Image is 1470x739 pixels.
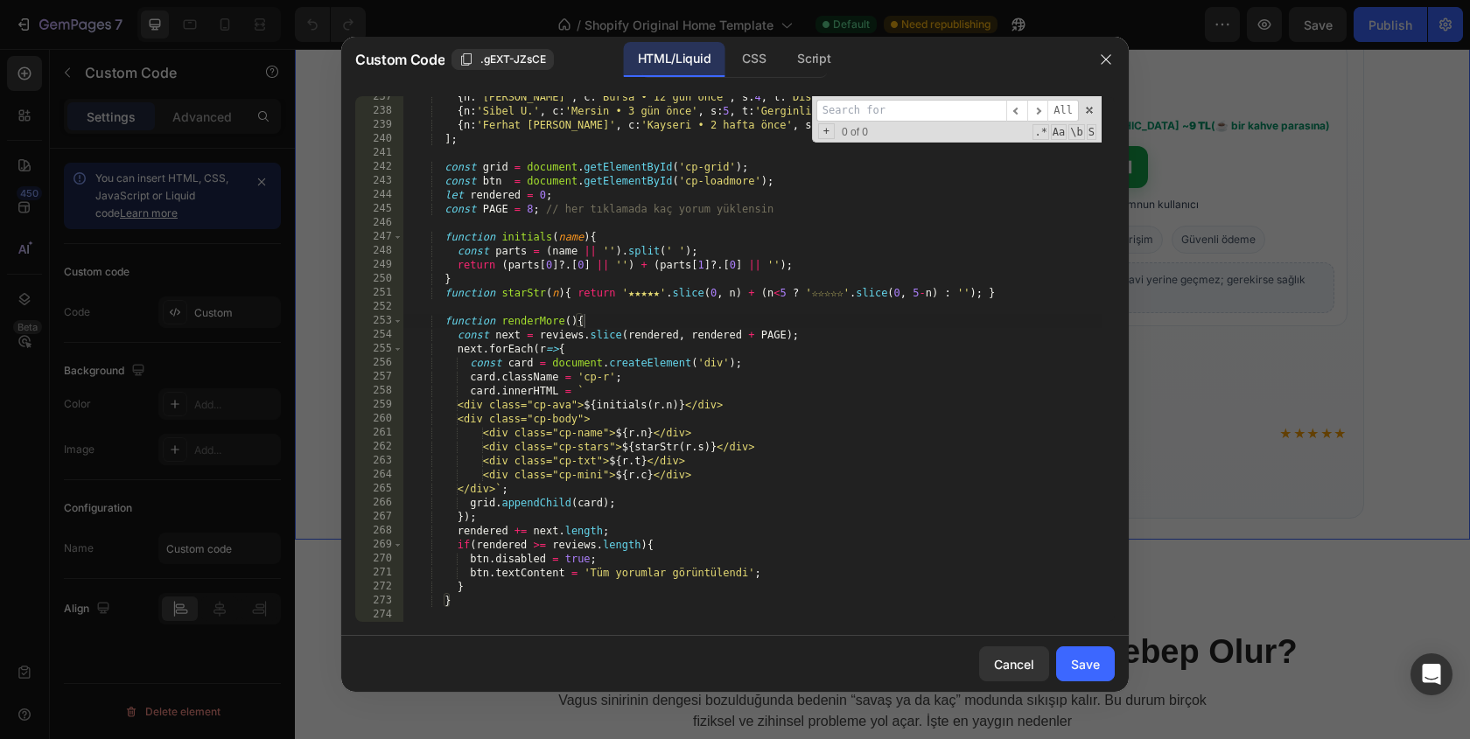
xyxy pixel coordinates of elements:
[172,584,1002,621] strong: Vagus Sinirinin Zayıf Çalışmasına Neler Sebep Olur?
[139,303,197,318] b: 21 günlük
[355,398,403,412] div: 259
[700,213,1039,264] div: Bu program tıbbi tanı/tedavi yerine geçmez; gerekirse sağlık uzmanına danışınız.
[355,258,403,272] div: 249
[480,52,546,67] span: .gEXT-JZsCE
[355,300,403,314] div: 252
[1051,124,1067,140] span: CaseSensitive Search
[1006,100,1027,122] span: ​
[355,482,403,496] div: 265
[355,356,403,370] div: 256
[135,126,381,147] b: 🧘 Daha sakin zihin
[355,118,403,132] div: 239
[894,70,916,83] b: 9 TL
[355,188,403,202] div: 244
[1068,124,1084,140] span: Whole Word Search
[700,6,1035,30] div: 497 TL
[355,216,403,230] div: 246
[355,566,403,580] div: 271
[355,412,403,426] div: 260
[1027,100,1048,122] span: ​
[783,42,844,77] div: Script
[728,42,780,77] div: CSS
[624,42,724,77] div: HTML/Liquid
[139,322,182,337] b: Bonus:
[135,243,353,282] span: Boyun/baş gerginliğini azaltmaya destek
[979,646,1049,681] button: Cancel
[816,100,1006,122] input: Search for
[355,552,403,566] div: 270
[451,49,554,70] button: .gEXT-JZsCE
[295,340,361,355] u: anında indir
[780,148,904,164] div: 1.200+ memnun kullanıcı
[123,2,671,59] h2: 21 Günde Vagus Sinirini Tetikle — CalmPulse Programı
[700,177,773,205] span: Dijital ürün
[355,314,403,328] div: 253
[1056,646,1115,681] button: Save
[413,150,658,168] span: Hızlı uykuya dalış, daha dinç uyanma
[835,125,875,139] span: 0 of 0
[139,320,671,338] li: Nefes teknikleri mini rehberi (PDF)
[355,174,403,188] div: 243
[123,373,274,396] h3: Kullanıcı Yorumları
[463,66,554,83] b: vagus sinirini
[135,150,346,189] span: Günlük stres ve kaygıda belirgin azalma
[355,328,403,342] div: 254
[355,468,403,482] div: 264
[355,594,403,608] div: 273
[877,177,970,205] span: Güvenli ödeme
[355,370,403,384] div: 257
[994,655,1034,673] div: Cancel
[1410,653,1452,695] div: Open Intercom Messenger
[700,69,1035,85] div: %62 indirim • [GEOGRAPHIC_DATA] ~ (☕ bir kahve parasına)
[355,440,403,454] div: 262
[123,64,671,106] p: Stres, migren, kaygı ve uykusuzluğun merkezindeki basit egzersizler ve nefes teknikleriyle aktive...
[355,244,403,258] div: 248
[355,524,403,538] div: 268
[355,104,403,118] div: 238
[355,272,403,286] div: 250
[355,230,403,244] div: 247
[355,454,403,468] div: 263
[355,90,403,104] div: 237
[700,146,768,164] div: ★★★★★
[355,608,403,622] div: 274
[781,177,868,205] span: Anında erişim
[135,219,381,240] b: 🌿 [PERSON_NAME] & gerginlik
[355,202,403,216] div: 245
[984,375,1053,394] div: ★★★★★
[355,496,403,510] div: 266
[700,97,853,139] a: [PERSON_NAME]
[1047,100,1079,122] span: Alt-Enter
[355,286,403,300] div: 251
[355,580,403,594] div: 272
[818,123,835,139] span: Toggle Replace mode
[413,243,578,282] span: Sinir–bağışıklık dengesini güçlendirme
[253,641,923,683] p: Vagus sinirinin dengesi bozulduğunda bedenin “savaş ya da kaç” modunda sıkışıp kalır. Bu durum bi...
[1032,124,1048,140] span: RegExp Search
[355,342,403,356] div: 255
[413,126,660,147] b: 😴 Düzenli uyku
[355,146,403,160] div: 241
[1087,124,1096,140] span: Search In Selection
[355,538,403,552] div: 269
[139,338,671,357] li: Ödeme sonrası
[500,415,675,453] button: Daha fazla yorum göster
[355,160,403,174] div: 242
[355,132,403,146] div: 240
[139,340,209,355] b: Dijital ürün:
[355,426,403,440] div: 261
[355,384,403,398] div: 258
[413,219,660,240] b: 💪 Bağışıklık desteği
[139,302,671,320] li: adım adım plan (ekipman gerekmez)
[700,30,1035,69] div: 189 TL
[355,49,444,70] span: Custom Code
[355,510,403,524] div: 267
[1071,655,1100,673] div: Save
